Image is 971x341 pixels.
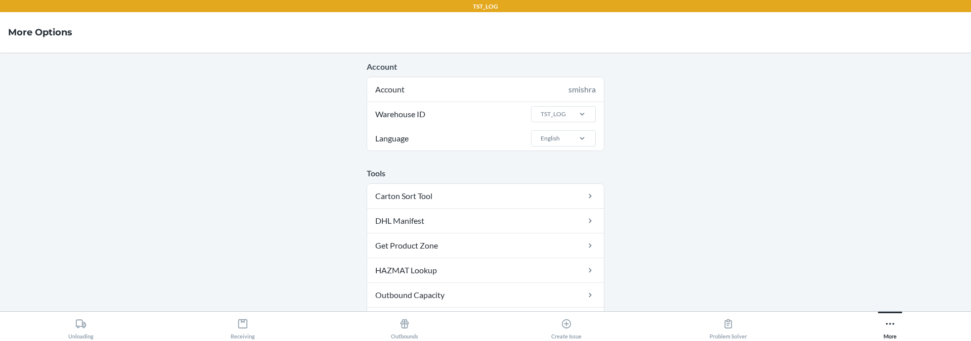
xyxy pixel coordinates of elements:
[367,258,604,282] a: HAZMAT Lookup
[485,312,647,339] button: Create Issue
[541,134,560,143] div: English
[374,102,427,126] span: Warehouse ID
[540,110,541,119] input: Warehouse IDTST_LOG
[367,283,604,307] a: Outbound Capacity
[367,61,604,73] p: Account
[551,314,582,339] div: Create Issue
[162,312,324,339] button: Receiving
[367,184,604,208] a: Carton Sort Tool
[367,308,604,332] a: PO # Lookup
[540,134,541,143] input: LanguageEnglish
[374,126,410,151] span: Language
[367,77,604,102] div: Account
[884,314,897,339] div: More
[367,167,604,179] p: Tools
[8,26,72,39] h4: More Options
[367,233,604,258] a: Get Product Zone
[568,83,596,95] div: smishra
[68,314,94,339] div: Unloading
[231,314,255,339] div: Receiving
[809,312,971,339] button: More
[367,209,604,233] a: DHL Manifest
[541,110,566,119] div: TST_LOG
[647,312,809,339] button: Problem Solver
[324,312,485,339] button: Outbounds
[710,314,747,339] div: Problem Solver
[473,2,498,11] p: TST_LOG
[391,314,418,339] div: Outbounds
